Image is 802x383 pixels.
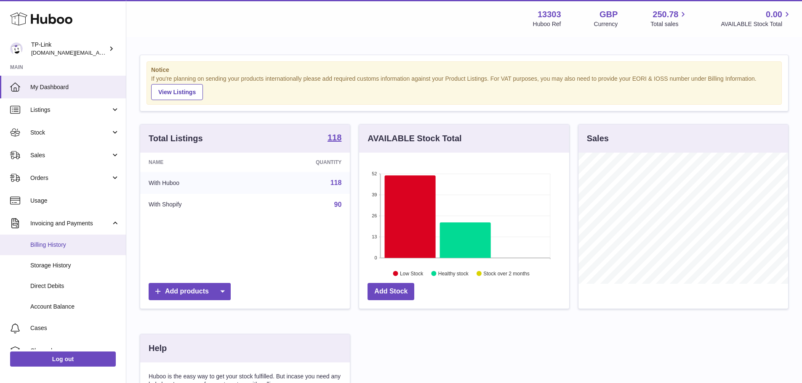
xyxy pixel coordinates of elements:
strong: 118 [328,133,341,142]
a: 250.78 Total sales [650,9,688,28]
span: Channels [30,347,120,355]
a: 118 [328,133,341,143]
a: Log out [10,351,116,367]
a: View Listings [151,84,203,100]
span: Total sales [650,20,688,28]
text: 52 [372,171,377,176]
span: Direct Debits [30,282,120,290]
text: 39 [372,192,377,197]
span: 250.78 [653,9,678,20]
text: 26 [372,213,377,218]
span: Account Balance [30,303,120,311]
span: 0.00 [766,9,782,20]
a: 118 [330,179,342,186]
div: If you're planning on sending your products internationally please add required customs informati... [151,75,777,100]
a: Add products [149,283,231,300]
span: [DOMAIN_NAME][EMAIL_ADDRESS][DOMAIN_NAME] [31,49,168,56]
div: TP-Link [31,41,107,57]
div: Huboo Ref [533,20,561,28]
text: Stock over 2 months [484,270,530,276]
span: Billing History [30,241,120,249]
text: Healthy stock [438,270,469,276]
span: Listings [30,106,111,114]
strong: GBP [600,9,618,20]
img: accountant.uk@tp-link.com [10,42,23,55]
h3: Help [149,343,167,354]
th: Quantity [253,153,350,172]
span: My Dashboard [30,83,120,91]
th: Name [140,153,253,172]
span: AVAILABLE Stock Total [721,20,792,28]
span: Sales [30,151,111,159]
text: Low Stock [400,270,424,276]
a: 0.00 AVAILABLE Stock Total [721,9,792,28]
td: With Shopify [140,194,253,216]
span: Orders [30,174,111,182]
h3: Sales [587,133,609,144]
td: With Huboo [140,172,253,194]
strong: Notice [151,66,777,74]
span: Stock [30,129,111,137]
text: 0 [375,255,377,260]
a: Add Stock [368,283,414,300]
div: Currency [594,20,618,28]
span: Storage History [30,261,120,269]
h3: Total Listings [149,133,203,144]
a: 90 [334,201,342,208]
span: Usage [30,197,120,205]
span: Invoicing and Payments [30,219,111,227]
strong: 13303 [538,9,561,20]
span: Cases [30,324,120,332]
text: 13 [372,234,377,239]
h3: AVAILABLE Stock Total [368,133,461,144]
